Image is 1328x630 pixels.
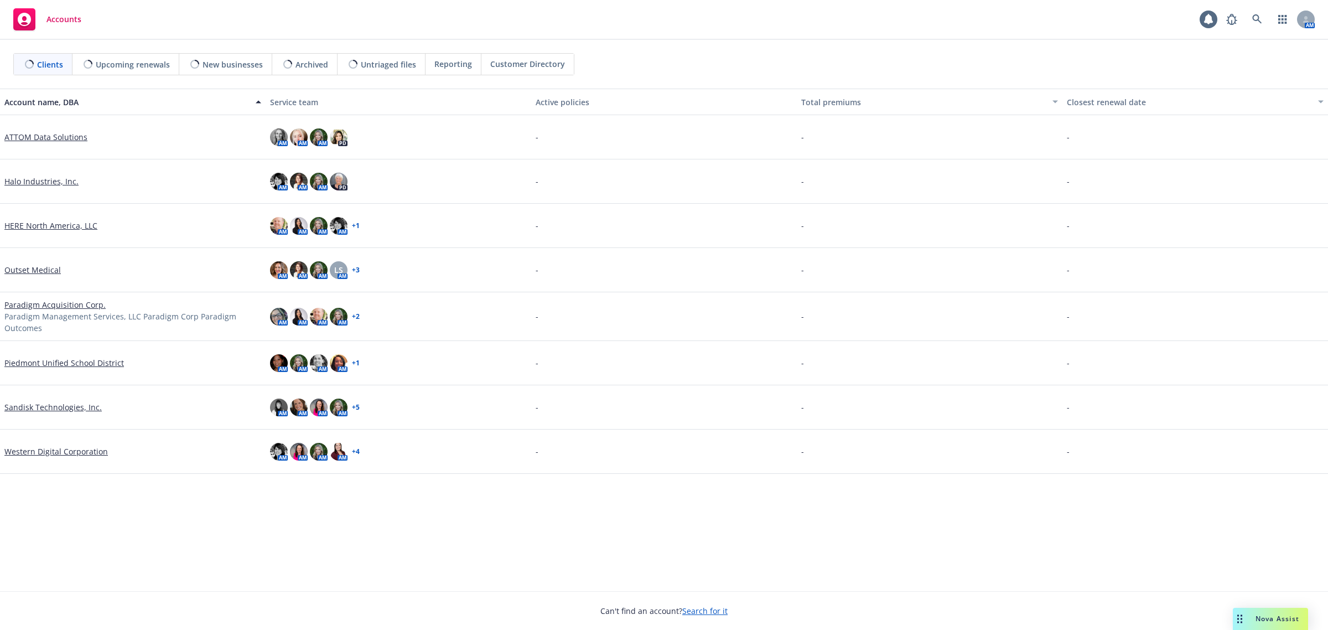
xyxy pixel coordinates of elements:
[270,399,288,416] img: photo
[1067,220,1070,231] span: -
[330,308,347,326] img: photo
[330,217,347,235] img: photo
[270,217,288,235] img: photo
[801,311,804,322] span: -
[270,96,527,108] div: Service team
[1221,8,1243,30] a: Report a Bug
[801,96,1046,108] div: Total premiums
[310,217,328,235] img: photo
[1233,608,1308,630] button: Nova Assist
[4,299,106,311] a: Paradigm Acquisition Corp.
[600,605,728,617] span: Can't find an account?
[310,173,328,190] img: photo
[801,220,804,231] span: -
[330,354,347,372] img: photo
[295,59,328,70] span: Archived
[536,96,792,108] div: Active policies
[203,59,263,70] span: New businesses
[4,357,124,369] a: Piedmont Unified School District
[536,446,538,457] span: -
[490,58,565,70] span: Customer Directory
[361,59,416,70] span: Untriaged files
[290,399,308,416] img: photo
[310,443,328,461] img: photo
[4,311,261,334] span: Paradigm Management Services, LLC Paradigm Corp Paradigm Outcomes
[4,131,87,143] a: ATTOM Data Solutions
[1256,614,1299,623] span: Nova Assist
[352,267,360,273] a: + 3
[1062,89,1328,115] button: Closest renewal date
[536,357,538,369] span: -
[290,261,308,279] img: photo
[801,264,804,276] span: -
[801,401,804,413] span: -
[310,128,328,146] img: photo
[310,354,328,372] img: photo
[46,15,81,24] span: Accounts
[270,128,288,146] img: photo
[310,308,328,326] img: photo
[1067,96,1311,108] div: Closest renewal date
[290,443,308,461] img: photo
[96,59,170,70] span: Upcoming renewals
[352,223,360,229] a: + 1
[4,401,102,413] a: Sandisk Technologies, Inc.
[330,128,347,146] img: photo
[1067,357,1070,369] span: -
[270,173,288,190] img: photo
[310,399,328,416] img: photo
[4,264,61,276] a: Outset Medical
[1067,131,1070,143] span: -
[290,354,308,372] img: photo
[330,443,347,461] img: photo
[801,131,804,143] span: -
[352,404,360,411] a: + 5
[37,59,63,70] span: Clients
[536,401,538,413] span: -
[270,443,288,461] img: photo
[801,357,804,369] span: -
[290,308,308,326] img: photo
[1067,175,1070,187] span: -
[531,89,797,115] button: Active policies
[4,446,108,457] a: Western Digital Corporation
[4,96,249,108] div: Account name, DBA
[1067,446,1070,457] span: -
[536,175,538,187] span: -
[1067,401,1070,413] span: -
[434,58,472,70] span: Reporting
[1233,608,1247,630] div: Drag to move
[290,217,308,235] img: photo
[801,446,804,457] span: -
[290,128,308,146] img: photo
[290,173,308,190] img: photo
[270,354,288,372] img: photo
[536,220,538,231] span: -
[334,264,343,276] span: LS
[1067,264,1070,276] span: -
[682,606,728,616] a: Search for it
[9,4,86,35] a: Accounts
[801,175,804,187] span: -
[270,308,288,326] img: photo
[270,261,288,279] img: photo
[266,89,531,115] button: Service team
[1272,8,1294,30] a: Switch app
[797,89,1062,115] button: Total premiums
[310,261,328,279] img: photo
[1067,311,1070,322] span: -
[330,399,347,416] img: photo
[352,313,360,320] a: + 2
[352,360,360,366] a: + 1
[536,131,538,143] span: -
[536,264,538,276] span: -
[1246,8,1268,30] a: Search
[352,448,360,455] a: + 4
[4,175,79,187] a: Halo Industries, Inc.
[4,220,97,231] a: HERE North America, LLC
[536,311,538,322] span: -
[330,173,347,190] img: photo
